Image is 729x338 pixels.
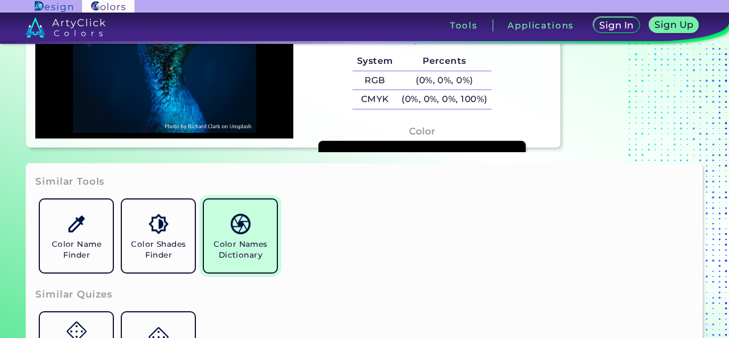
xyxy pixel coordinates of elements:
h5: Color Name Finder [44,239,108,260]
h3: Similar Quizes [35,288,113,302]
img: ArtyClick Design logo [35,1,73,12]
h5: Percents [397,52,492,71]
h3: Similar Tools [35,175,105,189]
h5: RGB [353,71,397,90]
a: Color Names Dictionary [199,195,281,277]
h3: Tools [450,21,478,30]
h5: System [353,52,397,71]
h5: Sign In [599,21,634,30]
h3: Applications [507,21,574,30]
h4: Color [409,123,435,140]
img: icon_color_name_finder.svg [67,214,87,234]
a: Color Name Finder [35,195,117,277]
h5: (0%, 0%, 0%) [397,71,492,90]
h5: Sign Up [653,20,694,30]
h5: Color Shades Finder [126,239,190,260]
img: logo_artyclick_colors_white.svg [26,17,106,38]
a: Sign Up [648,17,700,34]
h5: (0%, 0%, 0%, 100%) [397,90,492,109]
img: icon_color_shades.svg [149,214,169,234]
a: Sign In [592,17,641,34]
h5: CMYK [353,90,397,109]
img: icon_color_names_dictionary.svg [231,214,251,234]
a: Color Shades Finder [117,195,199,277]
h5: Color Names Dictionary [208,239,272,260]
